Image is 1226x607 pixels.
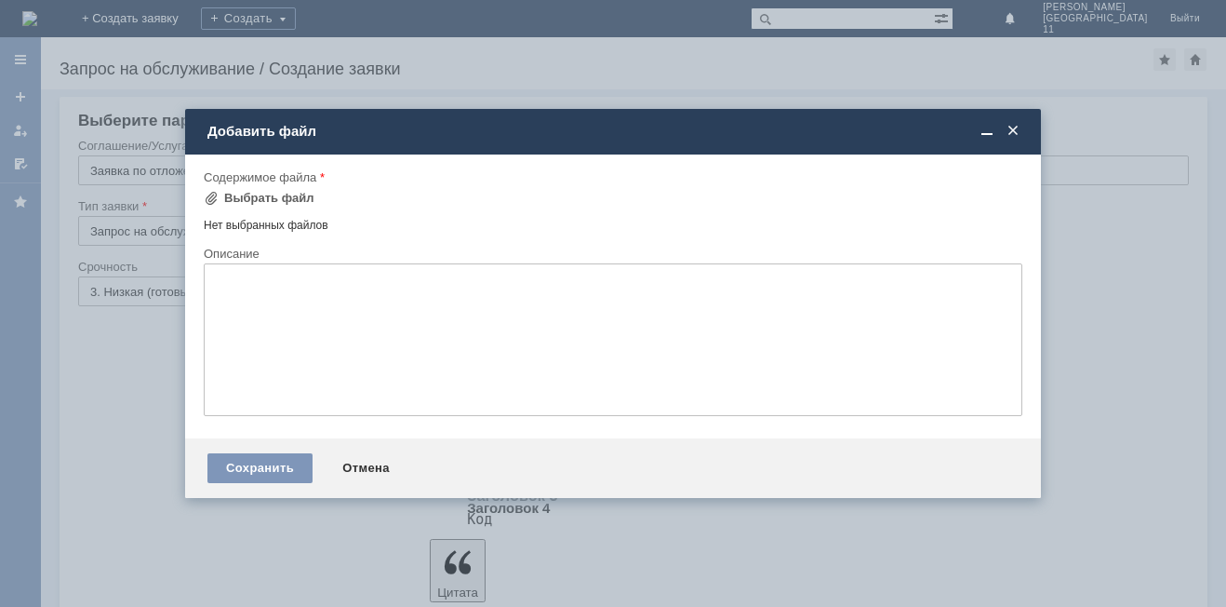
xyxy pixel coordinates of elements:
span: Закрыть [1004,123,1022,140]
div: Просьба удалить отложенные чеки за [DATE] [7,7,272,37]
span: Свернуть (Ctrl + M) [978,123,996,140]
div: Нет выбранных файлов [204,211,1022,233]
div: Содержимое файла [204,171,1019,183]
div: Добавить файл [207,123,1022,140]
div: Выбрать файл [224,191,314,206]
div: Описание [204,248,1019,260]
